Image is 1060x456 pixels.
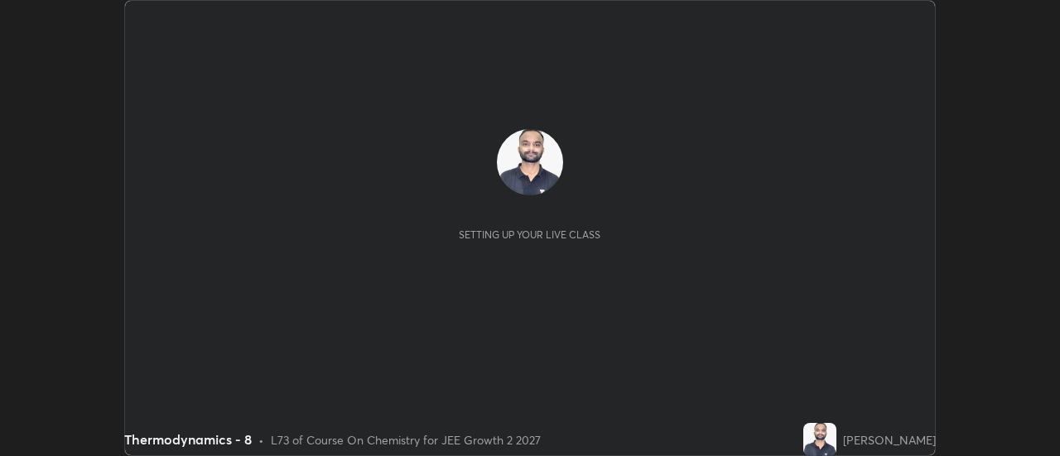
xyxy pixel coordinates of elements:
[803,423,836,456] img: be6de2d73fb94b1c9be2f2192f474e4d.jpg
[459,228,600,241] div: Setting up your live class
[497,129,563,195] img: be6de2d73fb94b1c9be2f2192f474e4d.jpg
[124,430,252,449] div: Thermodynamics - 8
[271,431,541,449] div: L73 of Course On Chemistry for JEE Growth 2 2027
[843,431,936,449] div: [PERSON_NAME]
[258,431,264,449] div: •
